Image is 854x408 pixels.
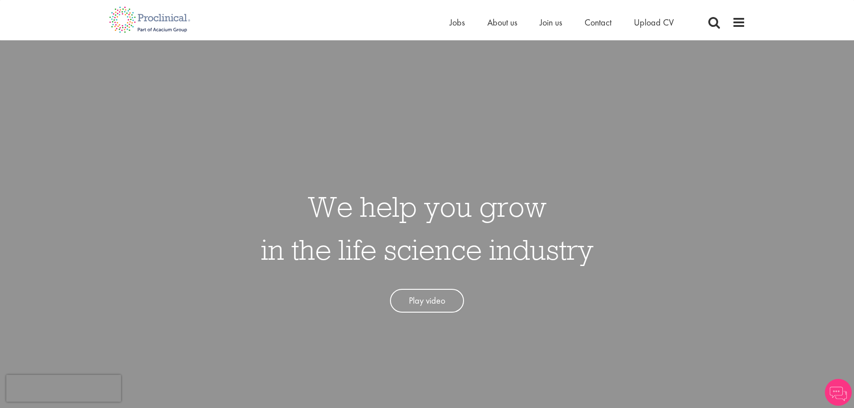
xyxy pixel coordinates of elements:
h1: We help you grow in the life science industry [261,185,594,271]
a: About us [487,17,517,28]
a: Play video [390,289,464,313]
a: Contact [585,17,611,28]
a: Jobs [450,17,465,28]
a: Join us [540,17,562,28]
img: Chatbot [825,379,852,406]
a: Upload CV [634,17,674,28]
